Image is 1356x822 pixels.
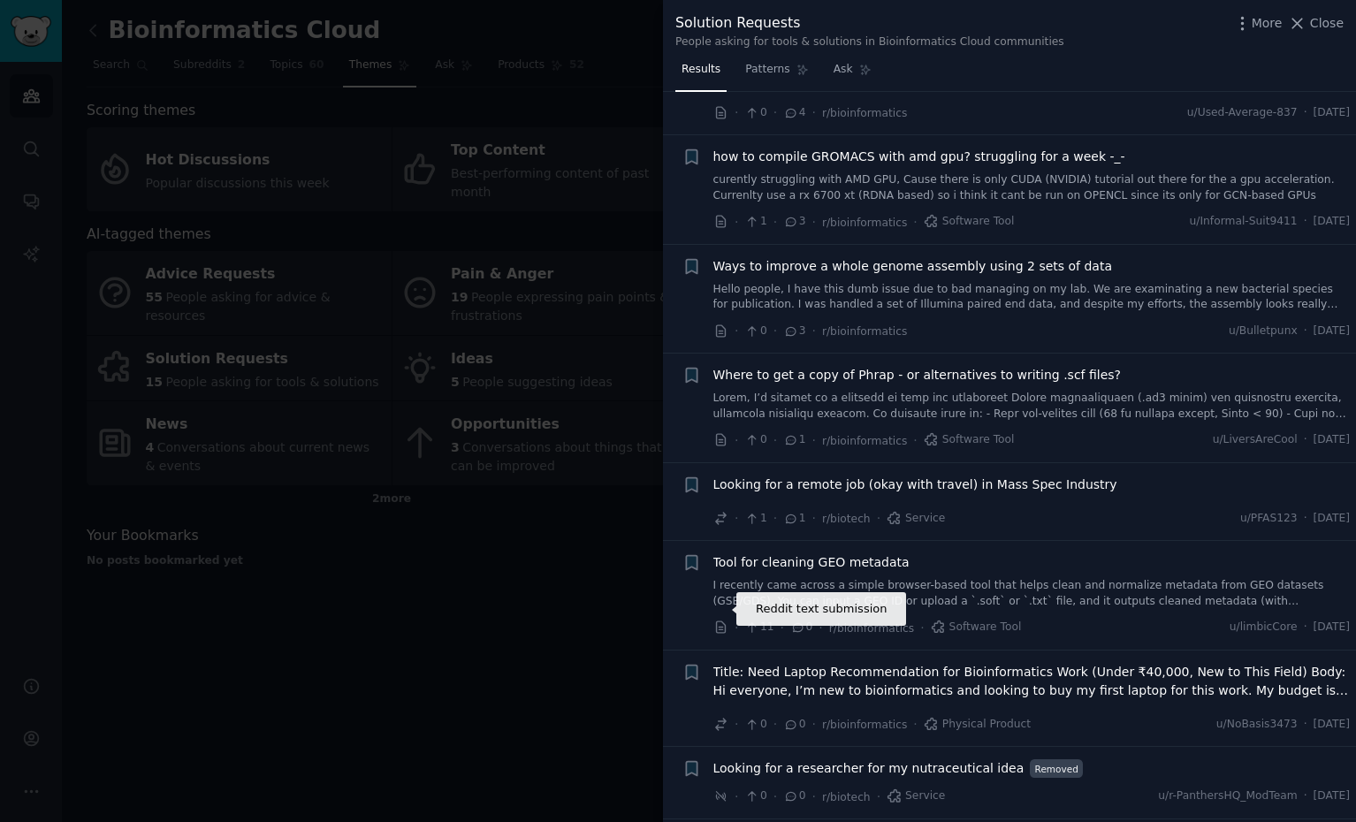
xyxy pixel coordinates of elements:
span: · [773,788,777,806]
span: 0 [744,717,766,733]
span: · [735,213,738,232]
span: [DATE] [1314,105,1350,121]
a: Title: Need Laptop Recommendation for Bioinformatics Work (Under ₹40,000, New to This Field) Body... [713,663,1351,700]
button: Close [1288,14,1344,33]
div: Solution Requests [675,12,1064,34]
div: People asking for tools & solutions in Bioinformatics Cloud communities [675,34,1064,50]
span: r/bioinformatics [822,107,907,119]
span: [DATE] [1314,432,1350,448]
span: u/NoBasis3473 [1216,717,1298,733]
span: 3 [783,214,805,230]
span: · [812,715,816,734]
span: · [1304,717,1307,733]
span: u/Bulletpunx [1229,323,1298,339]
span: · [877,788,880,806]
span: 0 [790,620,812,636]
span: Service [887,788,945,804]
span: 0 [783,717,805,733]
span: · [812,788,816,806]
span: r/bioinformatics [829,622,914,635]
span: · [812,431,816,450]
span: [DATE] [1314,323,1350,339]
span: · [812,213,816,232]
span: · [735,509,738,528]
span: r/biotech [822,513,871,525]
span: · [913,213,917,232]
span: · [1304,105,1307,121]
a: I recently came across a simple browser-based tool that helps clean and normalize metadata from G... [713,578,1351,609]
span: [DATE] [1314,511,1350,527]
a: Tool for cleaning GEO metadata [713,553,910,572]
span: · [1304,620,1307,636]
span: Ask [834,62,853,78]
span: 1 [783,432,805,448]
span: u/limbicCore [1230,620,1298,636]
span: · [877,509,880,528]
span: Physical Product [924,717,1031,733]
span: · [913,715,917,734]
a: Results [675,56,727,92]
button: More [1233,14,1283,33]
span: Service [887,511,945,527]
span: · [735,788,738,806]
span: Software Tool [924,432,1015,448]
span: u/Informal-Suit9411 [1190,214,1298,230]
span: · [735,103,738,122]
span: r/bioinformatics [822,435,907,447]
span: Software Tool [931,620,1022,636]
span: Removed [1030,759,1083,778]
span: r/bioinformatics [822,325,907,338]
span: · [819,619,822,637]
span: how to compile GROMACS with amd gpu? struggling for a week -_- [713,148,1125,166]
span: r/bioinformatics [822,719,907,731]
span: · [781,619,784,637]
a: curently struggling with AMD GPU, Cause there is only CUDA (NVIDIA) tutorial out there for the a ... [713,172,1351,203]
span: · [773,715,777,734]
span: u/PFAS123 [1240,511,1298,527]
span: 4 [783,105,805,121]
span: 0 [744,105,766,121]
a: Hello people, I have this dumb issue due to bad managing on my lab. We are examinating a new bact... [713,282,1351,313]
span: 0 [744,788,766,804]
span: · [1304,432,1307,448]
span: · [1304,788,1307,804]
a: Looking for a remote job (okay with travel) in Mass Spec Industry [713,476,1117,494]
span: · [1304,323,1307,339]
span: Close [1310,14,1344,33]
span: 11 [744,620,773,636]
a: Patterns [739,56,814,92]
a: Ways to improve a whole genome assembly using 2 sets of data [713,257,1113,276]
span: · [812,322,816,340]
span: More [1252,14,1283,33]
span: r/biotech [822,791,871,803]
span: [DATE] [1314,788,1350,804]
a: Where to get a copy of Phrap - or alternatives to writing .scf files? [713,366,1122,384]
span: · [920,619,924,637]
a: Lorem, I’d sitamet co a elitsedd ei temp inc utlaboreet Dolore magnaaliquaen (.ad3 minim) ven qui... [713,391,1351,422]
span: · [735,619,738,637]
span: Software Tool [924,214,1015,230]
span: · [773,213,777,232]
span: r/bioinformatics [822,217,907,229]
span: 0 [744,432,766,448]
span: · [773,431,777,450]
span: · [773,322,777,340]
a: Ask [827,56,878,92]
span: · [773,103,777,122]
span: 0 [744,323,766,339]
a: Looking for a researcher for my nutraceutical idea [713,759,1025,778]
span: 1 [783,511,805,527]
span: Patterns [745,62,789,78]
span: · [735,715,738,734]
span: u/r-PanthersHQ_ModTeam [1158,788,1297,804]
span: Results [682,62,720,78]
span: 1 [744,214,766,230]
span: · [735,431,738,450]
span: · [773,509,777,528]
span: · [1304,214,1307,230]
span: · [812,103,816,122]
